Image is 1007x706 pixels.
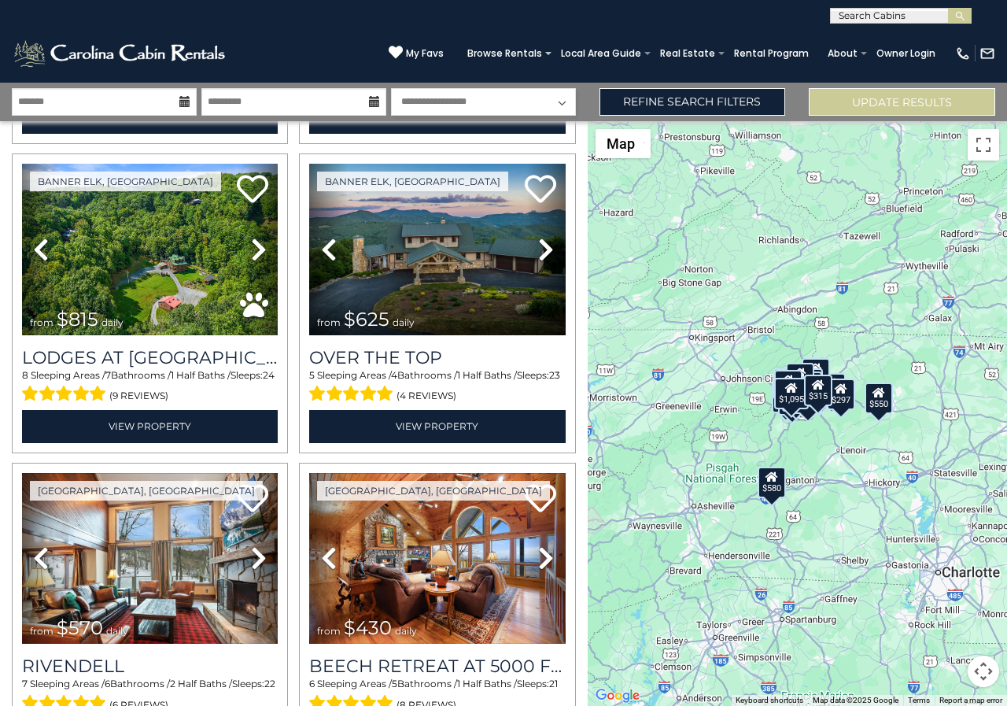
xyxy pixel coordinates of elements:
span: daily [395,625,417,637]
a: Report a map error [939,696,1002,704]
div: $395 [774,370,802,401]
button: Map camera controls [968,656,999,687]
div: $297 [827,379,855,410]
a: Terms [908,696,930,704]
img: mail-regular-white.png [979,46,995,61]
span: 6 [105,678,110,689]
a: Lodges at [GEOGRAPHIC_DATA] [22,347,278,368]
a: Rivendell [22,656,278,677]
span: $430 [344,616,392,639]
a: Beech Retreat at 5000 Feet [309,656,565,677]
button: Change map style [596,129,651,158]
div: $550 [865,382,893,413]
div: Sleeping Areas / Bathrooms / Sleeps: [309,368,565,406]
span: 7 [105,369,111,381]
div: $420 [773,382,801,413]
div: $415 [787,362,815,394]
a: Refine Search Filters [599,88,786,116]
img: thumbnail_164725439.jpeg [22,164,278,335]
button: Update Results [809,88,995,116]
img: thumbnail_165669710.jpeg [22,473,278,645]
a: About [820,43,865,65]
span: from [317,625,341,637]
span: 24 [263,369,275,381]
a: Real Estate [652,43,723,65]
a: Add to favorites [525,173,556,207]
a: Local Area Guide [553,43,649,65]
img: thumbnail_164001760.jpeg [309,473,565,645]
div: $375 [794,383,822,414]
span: 5 [309,369,315,381]
span: daily [393,316,415,328]
div: Sleeping Areas / Bathrooms / Sleeps: [22,368,278,406]
a: [GEOGRAPHIC_DATA], [GEOGRAPHIC_DATA] [30,481,263,501]
a: Add to favorites [525,482,556,516]
div: $525 [802,357,830,389]
span: 1 Half Baths / [457,369,517,381]
h3: Lodges at Eagle Ridge [22,347,278,368]
button: Keyboard shortcuts [736,695,803,706]
a: Add to favorites [237,173,268,207]
span: daily [101,316,124,328]
span: from [317,316,341,328]
span: $815 [57,308,98,331]
div: $1,095 [774,377,809,408]
span: from [30,316,53,328]
a: Open this area in Google Maps (opens a new window) [592,686,644,706]
a: My Favs [389,45,444,61]
span: $625 [344,308,389,331]
span: 5 [392,678,397,689]
span: 22 [264,678,275,689]
span: 21 [549,678,558,689]
span: 2 Half Baths / [170,678,232,689]
span: 6 [309,678,315,689]
img: Google [592,686,644,706]
button: Toggle fullscreen view [968,129,999,161]
a: View Property [309,410,565,442]
span: 4 [391,369,397,381]
a: Browse Rentals [459,43,550,65]
img: thumbnail_167153549.jpeg [309,164,565,335]
span: $570 [57,616,103,639]
img: phone-regular-white.png [955,46,971,61]
span: 23 [549,369,560,381]
span: 8 [22,369,28,381]
span: from [30,625,53,637]
div: $930 [817,373,846,405]
div: $350 [778,384,806,416]
span: My Favs [406,46,444,61]
span: 7 [22,678,28,689]
span: 1 Half Baths / [457,678,517,689]
a: Rental Program [726,43,817,65]
a: Banner Elk, [GEOGRAPHIC_DATA] [30,172,221,191]
a: [GEOGRAPHIC_DATA], [GEOGRAPHIC_DATA] [317,481,550,501]
span: Map [607,135,635,152]
a: Banner Elk, [GEOGRAPHIC_DATA] [317,172,508,191]
div: $580 [758,466,786,497]
a: View Property [22,410,278,442]
span: (9 reviews) [109,386,168,406]
span: Map data ©2025 Google [813,696,898,704]
span: 1 Half Baths / [171,369,231,381]
div: $315 [804,374,832,405]
a: Owner Login [869,43,943,65]
span: (4 reviews) [397,386,456,406]
a: Over The Top [309,347,565,368]
img: White-1-2.png [12,38,230,69]
span: daily [106,625,128,637]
